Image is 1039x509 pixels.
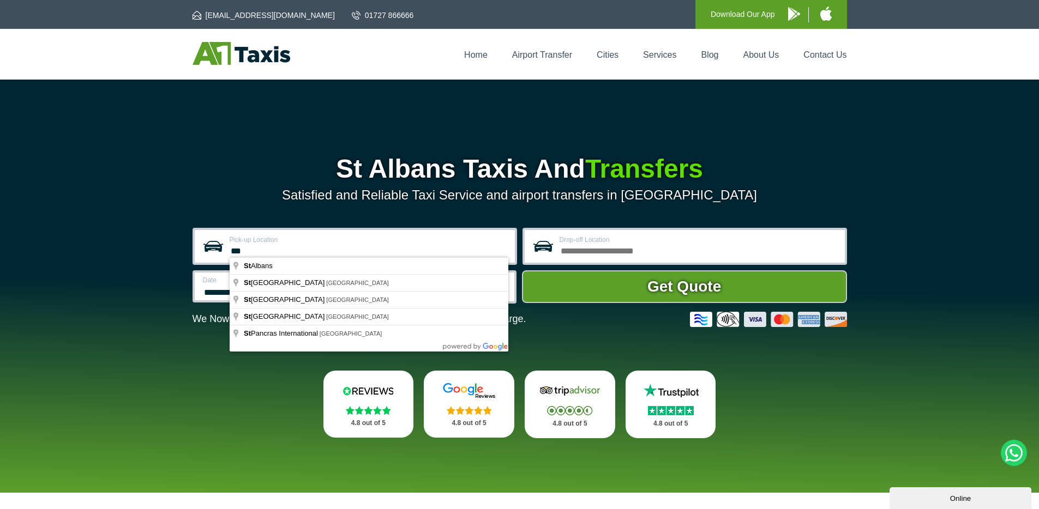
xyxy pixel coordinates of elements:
[436,416,502,430] p: 4.8 out of 5
[244,262,274,270] span: Albans
[525,371,615,438] a: Tripadvisor Stars 4.8 out of 5
[638,417,704,431] p: 4.8 out of 5
[244,312,251,320] span: St
[326,313,389,320] span: [GEOGRAPHIC_DATA]
[537,417,603,431] p: 4.8 out of 5
[436,383,502,399] img: Google
[597,50,618,59] a: Cities
[464,50,488,59] a: Home
[193,42,290,65] img: A1 Taxis St Albans LTD
[230,237,508,243] label: Pick-up Location
[803,50,846,59] a: Contact Us
[638,383,704,399] img: Trustpilot
[244,295,326,304] span: [GEOGRAPHIC_DATA]
[193,187,847,203] p: Satisfied and Reliable Taxi Service and airport transfers in [GEOGRAPHIC_DATA]
[326,280,389,286] span: [GEOGRAPHIC_DATA]
[335,416,402,430] p: 4.8 out of 5
[788,7,800,21] img: A1 Taxis Android App
[690,312,847,327] img: Credit And Debit Cards
[326,296,389,303] span: [GEOGRAPHIC_DATA]
[323,371,414,438] a: Reviews.io Stars 4.8 out of 5
[193,313,526,325] p: We Now Accept Card & Contactless Payment In
[193,10,335,21] a: [EMAIL_ADDRESS][DOMAIN_NAME]
[522,270,847,303] button: Get Quote
[244,262,251,270] span: St
[648,406,694,415] img: Stars
[193,156,847,182] h1: St Albans Taxis And
[346,406,391,415] img: Stars
[320,330,382,337] span: [GEOGRAPHIC_DATA]
[244,278,251,287] span: St
[447,406,492,415] img: Stars
[711,8,775,21] p: Download Our App
[890,485,1034,509] iframe: chat widget
[244,329,251,337] span: St
[547,406,592,415] img: Stars
[335,383,401,399] img: Reviews.io
[537,383,603,399] img: Tripadvisor
[203,277,343,283] label: Date
[512,50,572,59] a: Airport Transfer
[626,371,716,438] a: Trustpilot Stars 4.8 out of 5
[244,295,251,304] span: St
[585,154,703,183] span: Transfers
[352,10,414,21] a: 01727 866666
[743,50,779,59] a: About Us
[424,371,514,438] a: Google Stars 4.8 out of 5
[701,50,718,59] a: Blog
[244,278,326,287] span: [GEOGRAPHIC_DATA]
[244,329,320,337] span: Pancras International
[244,312,326,320] span: [GEOGRAPHIC_DATA]
[820,7,832,21] img: A1 Taxis iPhone App
[643,50,676,59] a: Services
[560,237,838,243] label: Drop-off Location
